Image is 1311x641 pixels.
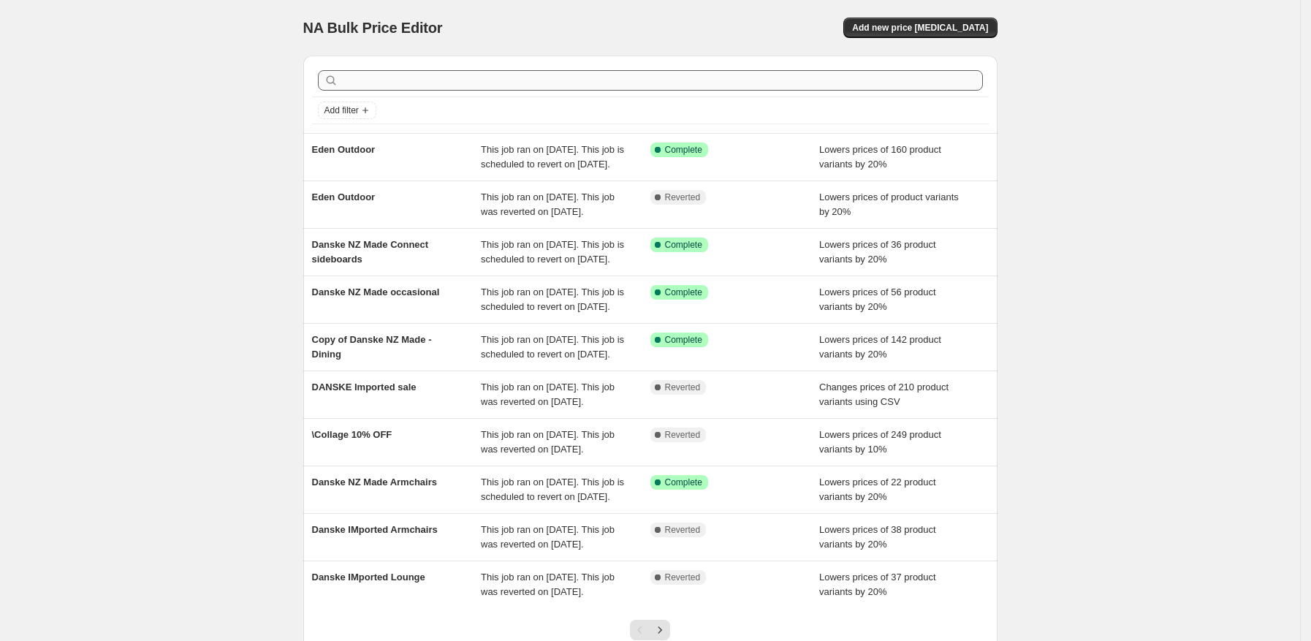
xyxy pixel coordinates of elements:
[819,524,936,550] span: Lowers prices of 38 product variants by 20%
[303,20,443,36] span: NA Bulk Price Editor
[819,287,936,312] span: Lowers prices of 56 product variants by 20%
[312,382,417,392] span: DANSKE Imported sale
[665,239,702,251] span: Complete
[312,524,438,535] span: Danske IMported Armchairs
[481,191,615,217] span: This job ran on [DATE]. This job was reverted on [DATE].
[312,239,429,265] span: Danske NZ Made Connect sideboards
[650,620,670,640] button: Next
[481,429,615,455] span: This job ran on [DATE]. This job was reverted on [DATE].
[819,239,936,265] span: Lowers prices of 36 product variants by 20%
[481,239,624,265] span: This job ran on [DATE]. This job is scheduled to revert on [DATE].
[665,334,702,346] span: Complete
[665,429,701,441] span: Reverted
[312,572,425,583] span: Danske IMported Lounge
[665,191,701,203] span: Reverted
[665,144,702,156] span: Complete
[852,22,988,34] span: Add new price [MEDICAL_DATA]
[665,477,702,488] span: Complete
[843,18,997,38] button: Add new price [MEDICAL_DATA]
[324,105,359,116] span: Add filter
[318,102,376,119] button: Add filter
[481,572,615,597] span: This job ran on [DATE]. This job was reverted on [DATE].
[819,144,941,170] span: Lowers prices of 160 product variants by 20%
[665,382,701,393] span: Reverted
[819,477,936,502] span: Lowers prices of 22 product variants by 20%
[312,477,437,488] span: Danske NZ Made Armchairs
[819,334,941,360] span: Lowers prices of 142 product variants by 20%
[819,572,936,597] span: Lowers prices of 37 product variants by 20%
[312,144,376,155] span: Eden Outdoor
[481,334,624,360] span: This job ran on [DATE]. This job is scheduled to revert on [DATE].
[819,191,959,217] span: Lowers prices of product variants by 20%
[481,524,615,550] span: This job ran on [DATE]. This job was reverted on [DATE].
[481,287,624,312] span: This job ran on [DATE]. This job is scheduled to revert on [DATE].
[665,287,702,298] span: Complete
[312,191,376,202] span: Eden Outdoor
[630,620,670,640] nav: Pagination
[481,477,624,502] span: This job ran on [DATE]. This job is scheduled to revert on [DATE].
[481,144,624,170] span: This job ran on [DATE]. This job is scheduled to revert on [DATE].
[481,382,615,407] span: This job ran on [DATE]. This job was reverted on [DATE].
[819,429,941,455] span: Lowers prices of 249 product variants by 10%
[312,429,392,440] span: \Collage 10% OFF
[665,524,701,536] span: Reverted
[312,334,432,360] span: Copy of Danske NZ Made - Dining
[819,382,949,407] span: Changes prices of 210 product variants using CSV
[312,287,440,297] span: Danske NZ Made occasional
[665,572,701,583] span: Reverted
